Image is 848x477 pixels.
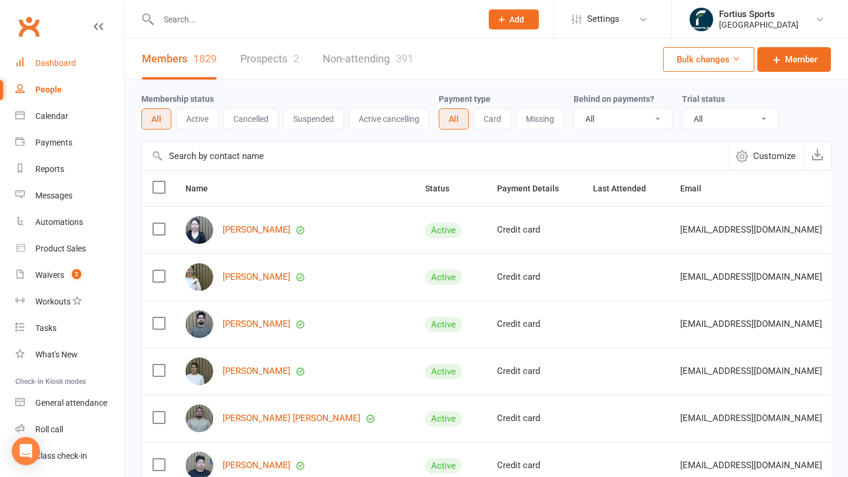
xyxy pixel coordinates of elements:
div: Automations [35,217,83,227]
span: Settings [587,6,620,32]
a: Clubworx [14,12,44,41]
label: Behind on payments? [574,94,654,104]
div: Tasks [35,323,57,333]
button: Card [473,108,511,130]
div: Active [425,223,462,238]
div: 391 [396,52,413,65]
div: Credit card [497,272,572,282]
button: Last Attended [593,181,659,196]
div: Active [425,317,462,332]
button: Active [176,108,218,130]
span: Member [785,52,817,67]
a: [PERSON_NAME] [PERSON_NAME] [223,413,360,423]
div: Active [425,270,462,285]
a: [PERSON_NAME] [223,319,290,329]
a: Reports [15,156,124,183]
a: [PERSON_NAME] [223,366,290,376]
div: 1829 [193,52,217,65]
span: 2 [72,269,81,279]
div: Credit card [497,366,572,376]
div: Active [425,411,462,426]
button: Cancelled [223,108,279,130]
div: Fortius Sports [719,9,799,19]
span: Add [509,15,524,24]
div: 2 [293,52,299,65]
a: Prospects2 [240,39,299,79]
button: Payment Details [497,181,572,196]
div: Payments [35,138,72,147]
button: Status [425,181,462,196]
label: Membership status [141,94,214,104]
a: Calendar [15,103,124,130]
button: Email [680,181,714,196]
a: Product Sales [15,236,124,262]
div: Open Intercom Messenger [12,437,40,465]
div: Calendar [35,111,68,121]
span: [EMAIL_ADDRESS][DOMAIN_NAME] [680,360,822,382]
input: Search by contact name [142,142,728,170]
button: Bulk changes [663,47,754,72]
a: Tasks [15,315,124,342]
a: Members1829 [142,39,217,79]
button: Suspended [283,108,344,130]
a: Dashboard [15,50,124,77]
label: Payment type [439,94,491,104]
div: Workouts [35,297,71,306]
div: [GEOGRAPHIC_DATA] [719,19,799,30]
a: [PERSON_NAME] [223,225,290,235]
a: Class kiosk mode [15,443,124,469]
label: Trial status [682,94,725,104]
button: Name [185,181,221,196]
div: Active [425,364,462,379]
div: Reports [35,164,64,174]
div: Credit card [497,319,572,329]
a: What's New [15,342,124,368]
div: General attendance [35,398,107,408]
button: Customize [728,142,803,170]
span: Name [185,184,221,193]
a: [PERSON_NAME] [223,272,290,282]
a: People [15,77,124,103]
span: [EMAIL_ADDRESS][DOMAIN_NAME] [680,266,822,288]
span: Customize [753,149,796,163]
div: Credit card [497,225,572,235]
span: [EMAIL_ADDRESS][DOMAIN_NAME] [680,407,822,429]
div: Product Sales [35,244,86,253]
div: Waivers [35,270,64,280]
span: Email [680,184,714,193]
a: Non-attending391 [323,39,413,79]
a: Workouts [15,289,124,315]
a: Payments [15,130,124,156]
div: Roll call [35,425,63,434]
span: Payment Details [497,184,572,193]
div: What's New [35,350,78,359]
a: Member [757,47,831,72]
div: Dashboard [35,58,76,68]
button: Missing [516,108,564,130]
span: Status [425,184,462,193]
button: All [439,108,469,130]
a: Roll call [15,416,124,443]
div: Credit card [497,461,572,471]
span: [EMAIL_ADDRESS][DOMAIN_NAME] [680,454,822,476]
button: Active cancelling [349,108,429,130]
div: Class check-in [35,451,87,461]
div: People [35,85,62,94]
button: All [141,108,171,130]
button: Add [489,9,539,29]
a: Automations [15,209,124,236]
input: Search... [155,11,473,28]
span: [EMAIL_ADDRESS][DOMAIN_NAME] [680,218,822,241]
div: Credit card [497,413,572,423]
img: thumb_image1743802567.png [690,8,713,31]
span: Last Attended [593,184,659,193]
a: Waivers 2 [15,262,124,289]
div: Active [425,458,462,473]
a: [PERSON_NAME] [223,461,290,471]
a: General attendance kiosk mode [15,390,124,416]
div: Messages [35,191,72,200]
span: [EMAIL_ADDRESS][DOMAIN_NAME] [680,313,822,335]
a: Messages [15,183,124,209]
